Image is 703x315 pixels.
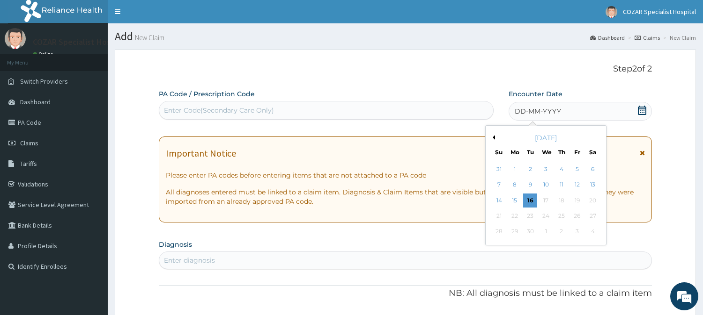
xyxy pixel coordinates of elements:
[166,148,236,158] h1: Important Notice
[557,148,565,156] div: Th
[159,64,652,74] p: Step 2 of 2
[159,240,192,249] label: Diagnosis
[623,7,696,16] span: COZAR Specialist Hospital
[585,178,599,192] div: Choose Saturday, September 13th, 2025
[555,209,569,223] div: Not available Thursday, September 25th, 2025
[33,51,55,57] a: Online
[539,209,553,223] div: Not available Wednesday, September 24th, 2025
[555,193,569,208] div: Not available Thursday, September 18th, 2025
[661,34,696,42] li: New Claim
[166,171,645,180] p: Please enter PA codes before entering items that are not attached to a PA code
[492,193,506,208] div: Choose Sunday, September 14th, 2025
[523,162,537,176] div: Choose Tuesday, September 2nd, 2025
[555,225,569,239] div: Not available Thursday, October 2nd, 2025
[509,89,562,99] label: Encounter Date
[526,148,534,156] div: Tu
[159,287,652,300] p: NB: All diagnosis must be linked to a claim item
[159,89,255,99] label: PA Code / Prescription Code
[508,193,522,208] div: Choose Monday, September 15th, 2025
[570,162,584,176] div: Choose Friday, September 5th, 2025
[570,225,584,239] div: Not available Friday, October 3rd, 2025
[523,225,537,239] div: Not available Tuesday, September 30th, 2025
[570,193,584,208] div: Not available Friday, September 19th, 2025
[491,162,600,240] div: month 2025-09
[523,178,537,192] div: Choose Tuesday, September 9th, 2025
[606,6,617,18] img: User Image
[492,209,506,223] div: Not available Sunday, September 21st, 2025
[635,34,660,42] a: Claims
[508,209,522,223] div: Not available Monday, September 22nd, 2025
[539,162,553,176] div: Choose Wednesday, September 3rd, 2025
[492,225,506,239] div: Not available Sunday, September 28th, 2025
[585,162,599,176] div: Choose Saturday, September 6th, 2025
[539,178,553,192] div: Choose Wednesday, September 10th, 2025
[492,162,506,176] div: Choose Sunday, August 31st, 2025
[539,193,553,208] div: Not available Wednesday, September 17th, 2025
[20,77,68,86] span: Switch Providers
[585,193,599,208] div: Not available Saturday, September 20th, 2025
[33,38,127,46] p: COZAR Specialist Hospital
[523,193,537,208] div: Choose Tuesday, September 16th, 2025
[20,139,38,147] span: Claims
[495,148,503,156] div: Su
[20,159,37,168] span: Tariffs
[5,28,26,49] img: User Image
[508,178,522,192] div: Choose Monday, September 8th, 2025
[20,98,51,106] span: Dashboard
[164,256,215,265] div: Enter diagnosis
[590,34,625,42] a: Dashboard
[490,135,495,140] button: Previous Month
[511,148,518,156] div: Mo
[133,34,164,41] small: New Claim
[515,107,561,116] span: DD-MM-YYYY
[508,225,522,239] div: Not available Monday, September 29th, 2025
[523,209,537,223] div: Not available Tuesday, September 23rd, 2025
[508,162,522,176] div: Choose Monday, September 1st, 2025
[585,209,599,223] div: Not available Saturday, September 27th, 2025
[539,225,553,239] div: Not available Wednesday, October 1st, 2025
[164,106,274,115] div: Enter Code(Secondary Care Only)
[115,30,696,43] h1: Add
[166,187,645,206] p: All diagnoses entered must be linked to a claim item. Diagnosis & Claim Items that are visible bu...
[542,148,550,156] div: We
[570,178,584,192] div: Choose Friday, September 12th, 2025
[573,148,581,156] div: Fr
[489,133,602,143] div: [DATE]
[492,178,506,192] div: Choose Sunday, September 7th, 2025
[570,209,584,223] div: Not available Friday, September 26th, 2025
[555,162,569,176] div: Choose Thursday, September 4th, 2025
[555,178,569,192] div: Choose Thursday, September 11th, 2025
[589,148,597,156] div: Sa
[585,225,599,239] div: Not available Saturday, October 4th, 2025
